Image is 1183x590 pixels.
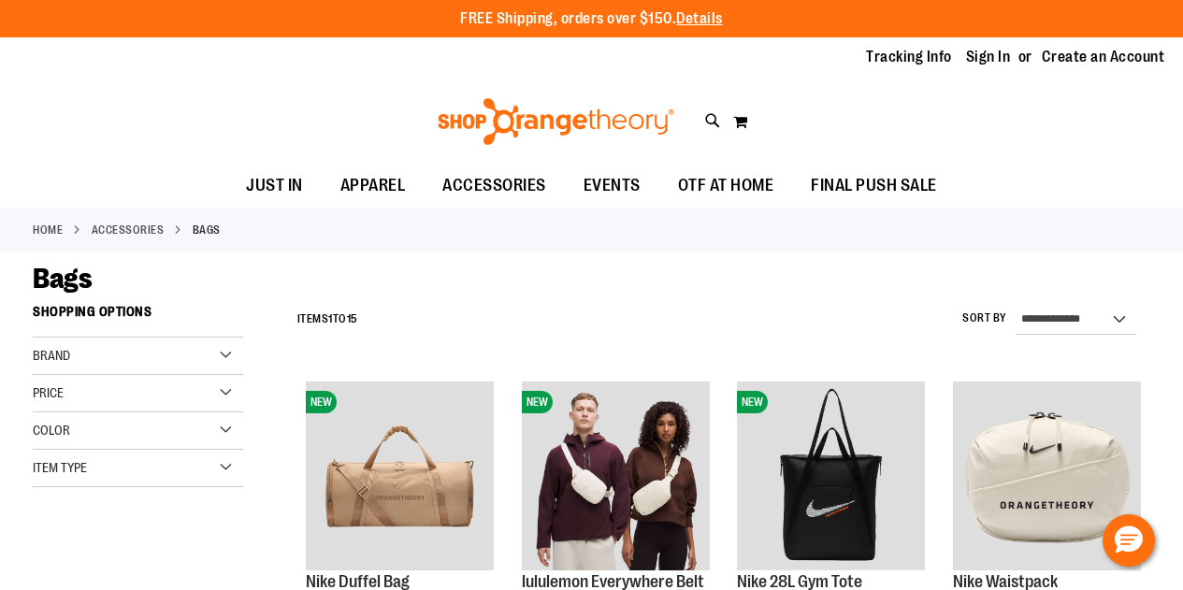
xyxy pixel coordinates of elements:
[435,98,677,145] img: Shop Orangetheory
[306,391,337,413] span: NEW
[737,381,925,572] a: Nike 28L Gym ToteNEW
[1103,514,1155,567] button: Hello, have a question? Let’s chat.
[953,381,1141,572] a: Nike Waistpack
[33,348,70,363] span: Brand
[328,312,333,325] span: 1
[460,8,723,30] p: FREE Shipping, orders over $150.
[322,165,425,208] a: APPAREL
[33,423,70,438] span: Color
[584,165,641,207] span: EVENTS
[678,165,774,207] span: OTF AT HOME
[737,381,925,569] img: Nike 28L Gym Tote
[246,165,303,207] span: JUST IN
[33,295,243,338] strong: Shopping Options
[297,305,358,334] h2: Items to
[792,165,956,208] a: FINAL PUSH SALE
[522,381,710,572] a: lululemon Everywhere Belt Bag - LargeNEW
[966,47,1011,67] a: Sign In
[811,165,937,207] span: FINAL PUSH SALE
[1042,47,1165,67] a: Create an Account
[306,381,494,572] a: Nike Duffel BagNEW
[442,165,546,207] span: ACCESSORIES
[737,391,768,413] span: NEW
[33,385,64,400] span: Price
[953,381,1141,569] img: Nike Waistpack
[565,165,659,208] a: EVENTS
[193,222,221,238] strong: Bags
[340,165,406,207] span: APPAREL
[33,222,63,238] a: Home
[227,165,322,208] a: JUST IN
[347,312,358,325] span: 15
[676,10,723,27] a: Details
[659,165,793,208] a: OTF AT HOME
[424,165,565,207] a: ACCESSORIES
[962,310,1007,326] label: Sort By
[522,381,710,569] img: lululemon Everywhere Belt Bag - Large
[33,460,87,475] span: Item Type
[33,263,92,295] span: Bags
[306,381,494,569] img: Nike Duffel Bag
[92,222,165,238] a: ACCESSORIES
[866,47,952,67] a: Tracking Info
[522,391,553,413] span: NEW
